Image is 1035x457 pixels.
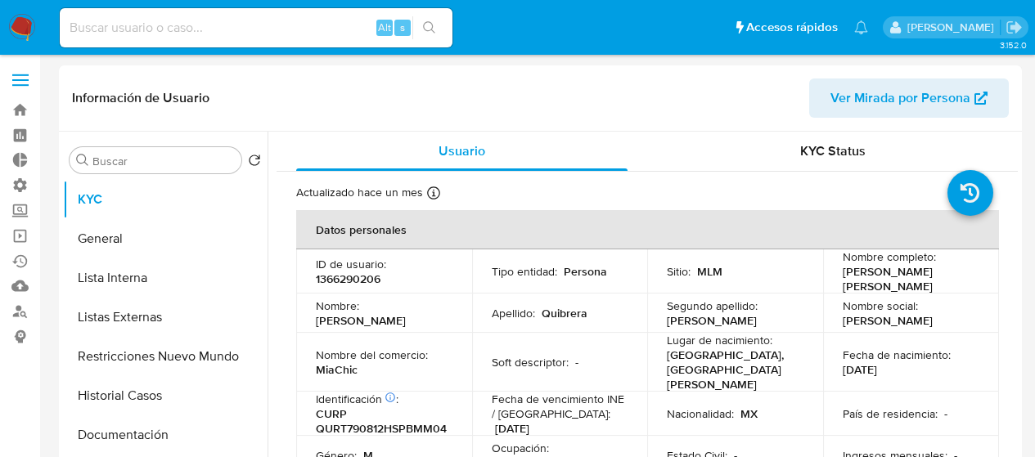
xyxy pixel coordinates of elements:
p: - [944,406,947,421]
p: Tipo entidad : [492,264,557,279]
button: Restricciones Nuevo Mundo [63,337,268,376]
input: Buscar usuario o caso... [60,17,452,38]
span: Accesos rápidos [746,19,838,36]
button: General [63,219,268,258]
p: Nacionalidad : [667,406,734,421]
p: Segundo apellido : [667,298,758,313]
button: Listas Externas [63,298,268,337]
p: 1366290206 [316,271,380,286]
p: Apellido : [492,306,535,320]
p: nicolas.tyrkiel@mercadolibre.com [907,20,1000,35]
p: Actualizado hace un mes [296,185,423,200]
p: - [575,355,578,370]
span: KYC Status [800,141,866,160]
button: Buscar [76,154,89,167]
p: Nombre completo : [843,249,936,264]
span: s [400,20,405,35]
button: search-icon [412,16,446,39]
p: MX [740,406,758,421]
p: Soft descriptor : [492,355,569,370]
p: Fecha de vencimiento INE / [GEOGRAPHIC_DATA] : [492,392,628,421]
span: Ver Mirada por Persona [830,78,970,118]
p: Identificación : [316,392,398,406]
span: Alt [378,20,391,35]
p: Quibrera [542,306,587,320]
p: ID de usuario : [316,257,386,271]
button: KYC [63,180,268,219]
p: Sitio : [667,264,691,279]
button: Lista Interna [63,258,268,298]
button: Historial Casos [63,376,268,415]
p: [DATE] [495,421,529,436]
input: Buscar [92,154,235,168]
p: Ocupación : [492,441,549,455]
p: País de residencia : [843,406,938,421]
p: [GEOGRAPHIC_DATA], [GEOGRAPHIC_DATA][PERSON_NAME] [667,347,797,392]
p: Persona [564,264,607,279]
h1: Información de Usuario [72,90,209,106]
p: [PERSON_NAME] [843,313,933,328]
button: Volver al orden por defecto [248,154,261,172]
p: [PERSON_NAME] [316,313,406,328]
button: Documentación [63,415,268,455]
p: [DATE] [843,362,877,377]
p: Lugar de nacimiento : [667,333,772,347]
p: [PERSON_NAME] [667,313,757,328]
span: Usuario [439,141,485,160]
p: MiaChic [316,362,358,377]
th: Datos personales [296,210,999,249]
p: Fecha de nacimiento : [843,347,951,362]
p: CURP QURT790812HSPBMM04 [316,406,447,436]
p: Nombre del comercio : [316,347,428,362]
a: Notificaciones [854,20,868,34]
a: Salir [1006,19,1023,36]
p: Nombre : [316,298,359,313]
button: Ver Mirada por Persona [809,78,1009,118]
p: [PERSON_NAME] [PERSON_NAME] [843,264,973,293]
p: Nombre social : [843,298,918,313]
p: MLM [697,264,722,279]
